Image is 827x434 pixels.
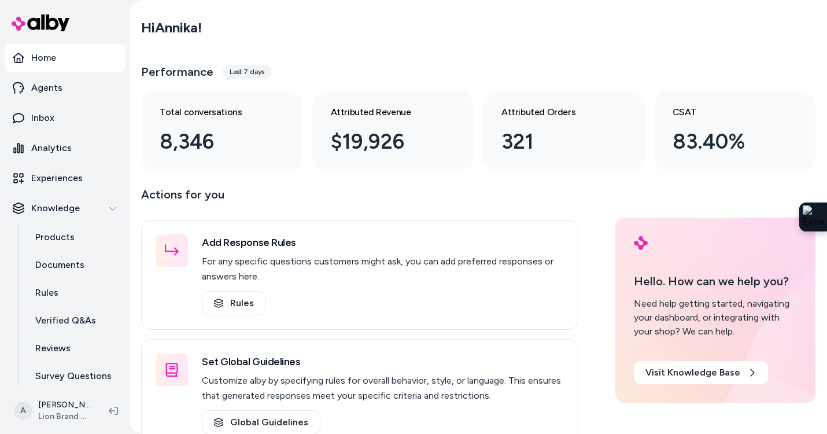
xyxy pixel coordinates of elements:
[202,234,564,251] h3: Add Response Rules
[35,230,75,244] p: Products
[24,307,125,334] a: Verified Q&As
[141,185,578,213] p: Actions for you
[673,105,779,119] h3: CSAT
[24,334,125,362] a: Reviews
[160,105,266,119] h3: Total conversations
[5,104,125,132] a: Inbox
[634,361,768,384] a: Visit Knowledge Base
[35,314,96,328] p: Verified Q&As
[5,44,125,72] a: Home
[160,126,266,157] div: 8,346
[141,91,303,171] a: Total conversations 8,346
[202,291,266,315] a: Rules
[31,201,80,215] p: Knowledge
[331,105,437,119] h3: Attributed Revenue
[673,126,779,157] div: 83.40%
[803,205,824,229] img: Extension Icon
[223,65,271,79] div: Last 7 days
[634,273,797,290] p: Hello. How can we help you?
[5,194,125,222] button: Knowledge
[24,223,125,251] a: Products
[5,164,125,192] a: Experiences
[12,14,69,31] img: alby Logo
[31,51,56,65] p: Home
[35,341,71,355] p: Reviews
[5,134,125,162] a: Analytics
[14,402,32,420] span: A
[35,258,84,272] p: Documents
[483,91,645,171] a: Attributed Orders 321
[38,411,90,422] span: Lion Brand Yarn
[24,251,125,279] a: Documents
[634,236,648,250] img: alby Logo
[331,126,437,157] div: $19,926
[501,126,608,157] div: 321
[5,74,125,102] a: Agents
[141,19,202,36] h2: Hi Annika !
[31,171,83,185] p: Experiences
[31,141,72,155] p: Analytics
[501,105,608,119] h3: Attributed Orders
[202,254,564,284] p: For any specific questions customers might ask, you can add preferred responses or answers here.
[35,369,112,383] p: Survey Questions
[312,91,474,171] a: Attributed Revenue $19,926
[31,111,54,125] p: Inbox
[24,362,125,390] a: Survey Questions
[7,392,99,429] button: A[PERSON_NAME]Lion Brand Yarn
[24,279,125,307] a: Rules
[31,81,62,95] p: Agents
[38,399,90,411] p: [PERSON_NAME]
[654,91,816,171] a: CSAT 83.40%
[202,354,564,370] h3: Set Global Guidelines
[35,286,58,300] p: Rules
[634,297,797,339] div: Need help getting started, navigating your dashboard, or integrating with your shop? We can help.
[202,373,564,403] p: Customize alby by specifying rules for overall behavior, style, or language. This ensures that ge...
[141,64,213,80] h3: Performance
